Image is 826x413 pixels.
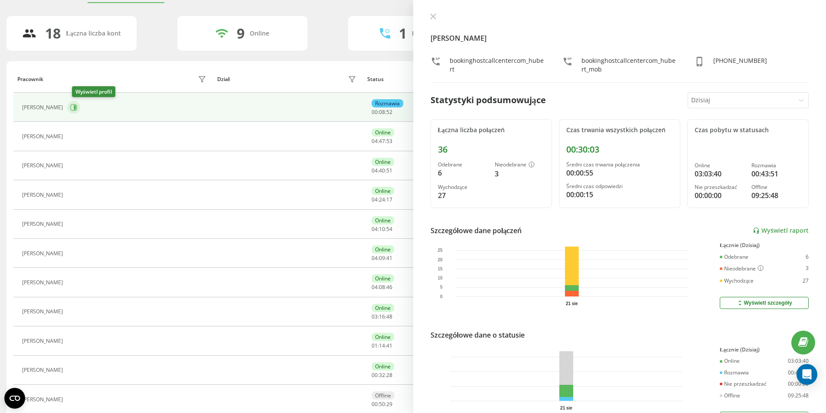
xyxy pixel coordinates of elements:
div: 00:30:03 [566,144,673,155]
div: [PERSON_NAME] [22,163,65,169]
div: 3 [806,265,809,272]
div: 1 [399,25,407,42]
div: [PERSON_NAME] [22,104,65,111]
button: Open CMP widget [4,388,25,409]
div: [PHONE_NUMBER] [713,56,767,74]
a: Wyświetl raport [753,227,809,234]
text: 10 [437,276,443,280]
div: Czas pobytu w statusach [695,127,801,134]
span: 04 [372,167,378,174]
div: [PERSON_NAME] [22,367,65,373]
div: Średni czas odpowiedzi [566,183,673,189]
div: Nie przeszkadzać [695,184,744,190]
div: [PERSON_NAME] [22,133,65,140]
div: Wyświetl profil [72,86,115,97]
div: Wychodzące [720,278,754,284]
div: 00:00:55 [566,168,673,178]
div: 3 [495,169,545,179]
span: 54 [386,225,392,233]
div: Status [367,76,384,82]
div: Czas trwania wszystkich połączeń [566,127,673,134]
span: 51 [386,167,392,174]
div: Offline [751,184,801,190]
span: 04 [372,225,378,233]
div: Szczegółowe dane o statusie [431,330,525,340]
div: Online [372,362,394,371]
div: 18 [45,25,61,42]
div: 27 [803,278,809,284]
div: Offline [372,391,395,400]
div: Odebrane [438,162,488,168]
span: 08 [379,108,385,116]
div: bookinghostcallcentercom_hubert_mob [581,56,677,74]
div: Odebrane [720,254,748,260]
div: Offline [720,393,740,399]
span: 40 [379,167,385,174]
div: Szczegółowe dane połączeń [431,225,522,236]
text: 15 [437,267,443,271]
div: : : [372,401,392,407]
div: Rozmawia [751,163,801,169]
div: Dział [217,76,229,82]
div: [PERSON_NAME] [22,338,65,344]
div: Online [720,358,740,364]
div: Online [372,128,394,137]
span: 00 [372,371,378,379]
div: Pracownik [17,76,43,82]
div: : : [372,372,392,378]
button: Wyświetl szczegóły [720,297,809,309]
div: 9 [237,25,245,42]
span: 14 [379,342,385,349]
div: 09:25:48 [788,393,809,399]
div: 36 [438,144,545,155]
div: Łącznie (Dzisiaj) [720,242,809,248]
span: 08 [379,283,385,291]
span: 29 [386,400,392,408]
span: 00 [372,400,378,408]
text: 21 sie [565,301,578,306]
span: 47 [379,137,385,145]
div: Online [372,304,394,312]
div: 09:25:48 [751,190,801,201]
div: Średni czas trwania połączenia [566,162,673,168]
div: 03:03:40 [788,358,809,364]
div: Statystyki podsumowujące [431,94,546,107]
div: Rozmawia [372,99,403,107]
div: [PERSON_NAME] [22,250,65,257]
text: 25 [437,248,443,253]
div: : : [372,109,392,115]
div: 00:43:51 [788,370,809,376]
div: 6 [806,254,809,260]
div: Nieodebrane [495,162,545,169]
span: 53 [386,137,392,145]
span: 10 [379,225,385,233]
span: 00 [372,108,378,116]
div: Online [695,163,744,169]
span: 17 [386,196,392,203]
div: : : [372,226,392,232]
div: Łącznie (Dzisiaj) [720,347,809,353]
div: Wyświetl szczegóły [736,299,792,306]
text: 0 [440,294,442,299]
div: Rozmawia [720,370,749,376]
div: Nie przeszkadzać [720,381,767,387]
div: Open Intercom Messenger [797,364,817,385]
div: Łączna liczba połączeń [438,127,545,134]
div: Rozmawiają [412,30,447,37]
span: 41 [386,342,392,349]
h4: [PERSON_NAME] [431,33,809,43]
span: 50 [379,400,385,408]
div: 03:03:40 [695,169,744,179]
div: 6 [438,168,488,178]
div: 00:43:51 [751,169,801,179]
div: Łączna liczba kont [66,30,121,37]
div: Online [250,30,269,37]
span: 41 [386,254,392,262]
div: : : [372,197,392,203]
div: Wychodzące [438,184,488,190]
span: 04 [372,196,378,203]
span: 16 [379,313,385,320]
div: 00:00:00 [695,190,744,201]
div: [PERSON_NAME] [22,280,65,286]
div: Nieodebrane [720,265,764,272]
